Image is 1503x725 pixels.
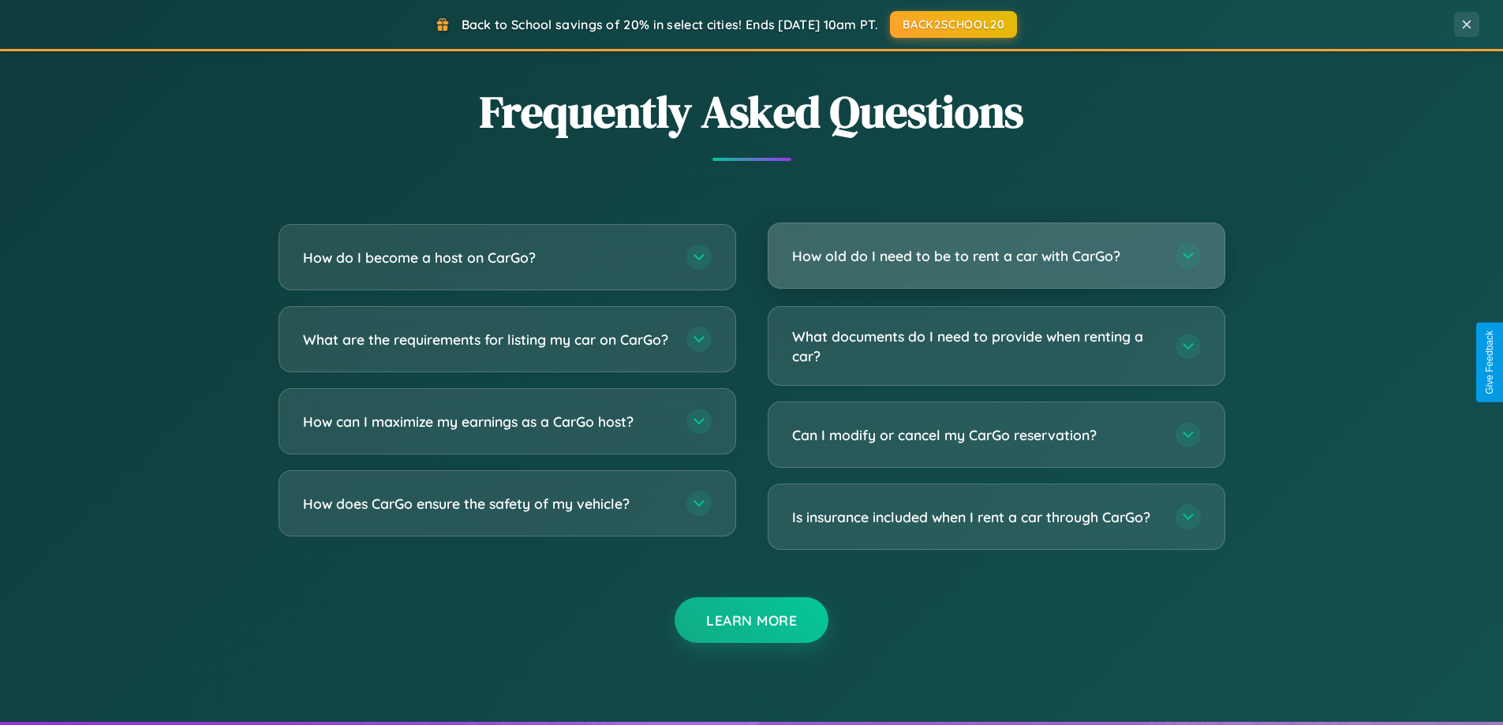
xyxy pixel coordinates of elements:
h3: How can I maximize my earnings as a CarGo host? [303,412,671,432]
h3: What documents do I need to provide when renting a car? [792,327,1160,365]
button: BACK2SCHOOL20 [890,11,1017,38]
h3: Is insurance included when I rent a car through CarGo? [792,507,1160,527]
h3: How do I become a host on CarGo? [303,248,671,267]
h3: How old do I need to be to rent a car with CarGo? [792,246,1160,266]
div: Give Feedback [1484,331,1495,394]
h3: How does CarGo ensure the safety of my vehicle? [303,494,671,514]
span: Back to School savings of 20% in select cities! Ends [DATE] 10am PT. [462,17,878,32]
h2: Frequently Asked Questions [279,81,1225,142]
button: Learn More [675,597,828,643]
h3: What are the requirements for listing my car on CarGo? [303,330,671,349]
h3: Can I modify or cancel my CarGo reservation? [792,425,1160,445]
